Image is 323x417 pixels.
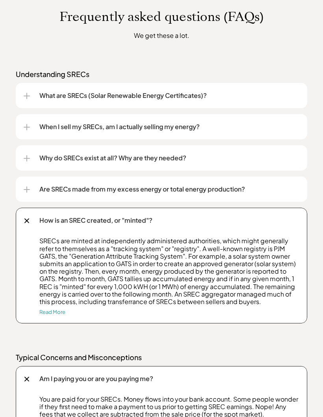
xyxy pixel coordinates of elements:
p: Frequently asked questions (FAQs) [16,9,307,24]
p: We get these a lot. [67,30,256,40]
p: Why do SRECs exist at all? Why are they needed? [39,153,299,163]
p: Are SRECs made from my excess energy or total energy production? [39,184,299,194]
p: Am I paying you or are you paying me? [39,374,299,383]
a: Read More [39,309,65,315]
p: Understanding SRECs [16,69,307,79]
p: SRECs are minted at independently administered authorities, which might generally refer to themse... [39,237,299,305]
p: When I sell my SRECs, am I actually selling my energy? [39,122,299,131]
p: Typical Concerns and Misconceptions [16,353,307,362]
p: How is an SREC created, or "minted"? [39,216,299,225]
p: What are SRECs (Solar Renewable Energy Certificates)? [39,91,299,100]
